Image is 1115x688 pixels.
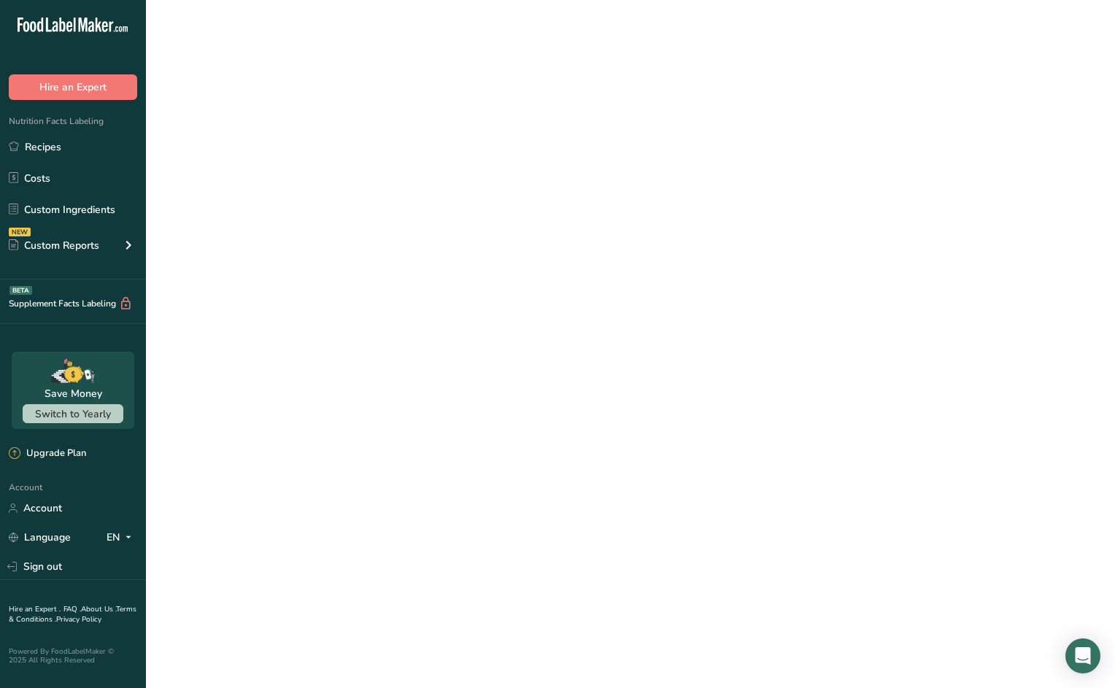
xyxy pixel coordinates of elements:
a: Privacy Policy [56,614,101,625]
div: EN [107,529,137,546]
div: Custom Reports [9,238,99,253]
a: Hire an Expert . [9,604,61,614]
a: FAQ . [63,604,81,614]
div: BETA [9,286,32,295]
div: NEW [9,228,31,236]
div: Open Intercom Messenger [1065,638,1100,673]
button: Hire an Expert [9,74,137,100]
a: Terms & Conditions . [9,604,136,625]
a: Language [9,525,71,550]
span: Switch to Yearly [35,407,111,421]
a: About Us . [81,604,116,614]
button: Switch to Yearly [23,404,123,423]
div: Save Money [45,386,102,401]
div: Upgrade Plan [9,447,86,461]
div: Powered By FoodLabelMaker © 2025 All Rights Reserved [9,647,137,665]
